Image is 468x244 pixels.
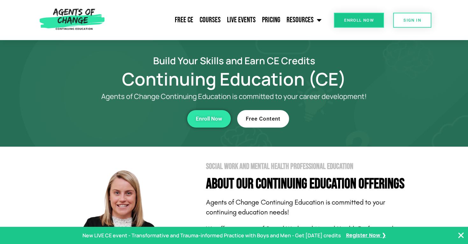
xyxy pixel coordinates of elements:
h4: About Our Continuing Education Offerings [206,177,415,191]
span: Enroll Now [196,116,222,122]
span: Agents of Change Continuing Education is committed to your continuing education needs! [206,198,385,216]
p: New LIVE CE event - Transformative and Trauma-informed Practice with Boys and Men - Get [DATE] cr... [82,231,341,240]
a: Enroll Now [334,13,384,28]
h2: Social Work and Mental Health Professional Education [206,163,415,171]
span: Enroll Now [344,18,374,22]
p: Agents of Change Continuing Education is committed to your career development! [78,93,390,101]
a: Pricing [259,12,283,28]
button: Close Banner [457,232,465,239]
span: SIGN IN [403,18,421,22]
a: Live Events [224,12,259,28]
a: Resources [283,12,325,28]
h1: Continuing Education (CE) [53,72,415,86]
a: Enroll Now [187,110,231,128]
a: Free CE [172,12,196,28]
a: Free Content [237,110,289,128]
h2: Build Your Skills and Earn CE Credits [53,56,415,65]
a: Register Now ❯ [346,231,386,240]
a: Courses [196,12,224,28]
a: SIGN IN [393,13,431,28]
span: Free Content [246,116,280,122]
nav: Menu [108,12,325,28]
